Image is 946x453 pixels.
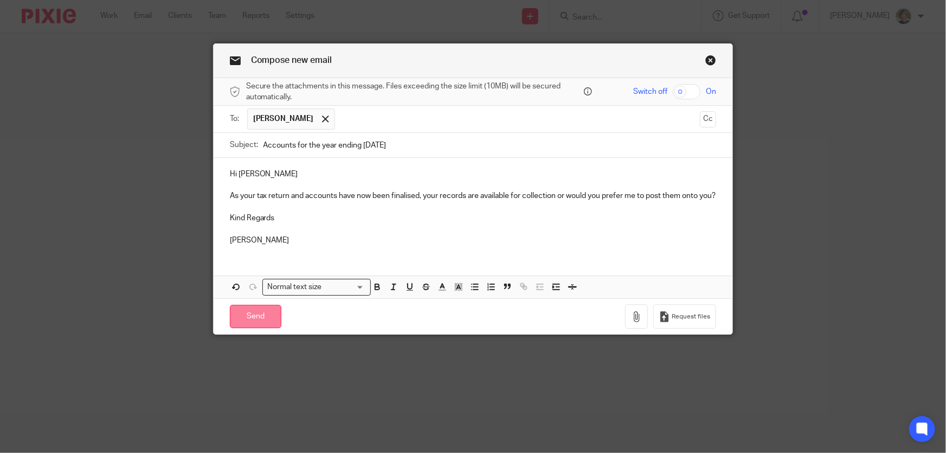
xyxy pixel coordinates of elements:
span: Request files [672,312,710,321]
p: Hi [PERSON_NAME] [230,169,717,180]
button: Request files [653,304,716,329]
span: Secure the attachments in this message. Files exceeding the size limit (10MB) will be secured aut... [246,81,581,103]
span: [PERSON_NAME] [253,113,314,124]
span: Switch off [633,86,667,97]
a: Close this dialog window [705,55,716,69]
input: Send [230,305,281,328]
p: [PERSON_NAME] [230,235,717,246]
label: To: [230,113,242,124]
p: As your tax return and accounts have now been finalised, your records are available for collectio... [230,190,717,201]
p: Kind Regards [230,213,717,224]
input: Search for option [325,282,364,293]
div: Search for option [262,279,371,296]
label: Subject: [230,139,258,150]
span: On [706,86,716,97]
span: Compose new email [251,56,332,65]
button: Cc [700,111,716,127]
span: Normal text size [265,282,324,293]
